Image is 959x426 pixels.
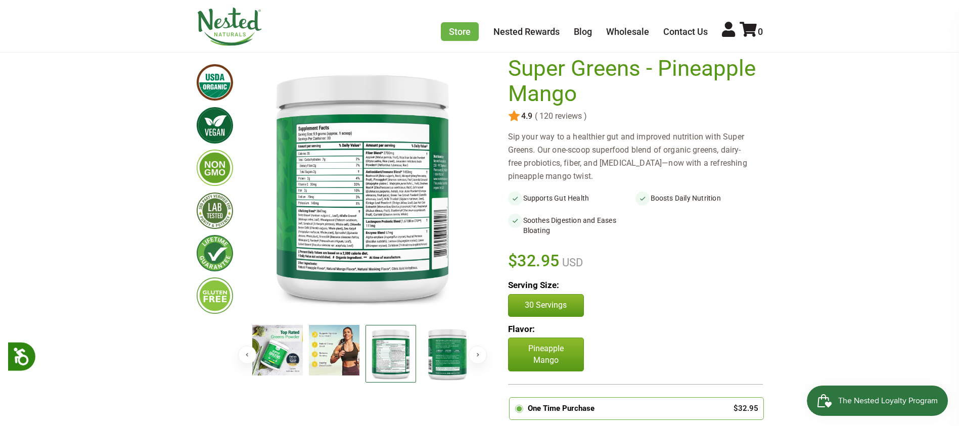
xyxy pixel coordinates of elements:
img: Super Greens - Pineapple Mango [309,325,359,375]
b: Flavor: [508,324,535,334]
img: gmofree [197,150,233,186]
h1: Super Greens - Pineapple Mango [508,56,758,106]
a: Contact Us [663,26,708,37]
button: Previous [238,346,256,364]
img: usdaorganic [197,64,233,101]
span: 4.9 [520,112,532,121]
iframe: Button to open loyalty program pop-up [807,386,949,416]
button: Next [469,346,487,364]
img: glutenfree [197,277,233,314]
li: Boosts Daily Nutrition [635,191,763,205]
img: Super Greens - Pineapple Mango [366,325,416,383]
p: 30 Servings [519,300,573,311]
button: 30 Servings [508,294,584,316]
img: Super Greens - Pineapple Mango [422,325,473,383]
img: star.svg [508,110,520,122]
a: Blog [574,26,592,37]
a: Nested Rewards [493,26,560,37]
p: Pineapple Mango [508,338,584,371]
a: Wholesale [606,26,649,37]
img: Nested Naturals [197,8,262,46]
img: vegan [197,107,233,144]
span: ( 120 reviews ) [532,112,587,121]
span: 0 [758,26,763,37]
span: $32.95 [508,250,560,272]
img: Super Greens - Pineapple Mango [252,325,303,375]
img: Super Greens - Pineapple Mango [249,56,476,316]
li: Soothes Digestion and Eases Bloating [508,213,635,238]
a: Store [441,22,479,41]
a: 0 [740,26,763,37]
span: USD [560,256,583,269]
img: lifetimeguarantee [197,235,233,271]
img: thirdpartytested [197,193,233,229]
div: Sip your way to a healthier gut and improved nutrition with Super Greens. Our one-scoop superfood... [508,130,763,183]
li: Supports Gut Health [508,191,635,205]
b: Serving Size: [508,280,559,290]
